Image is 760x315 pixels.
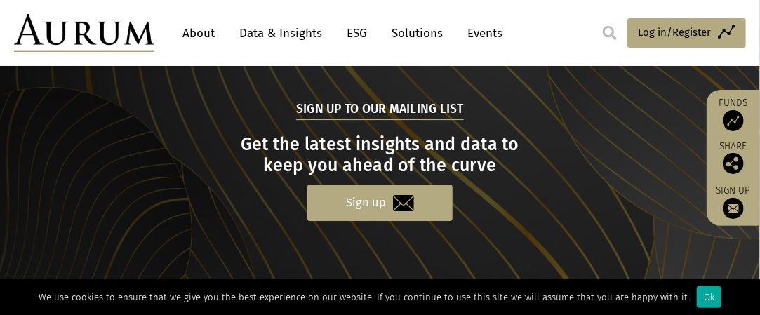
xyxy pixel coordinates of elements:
[307,185,453,220] a: Sign up
[714,185,753,219] a: Sign up
[697,286,721,308] div: Ok
[714,142,753,174] div: Share
[723,153,744,174] img: Share this post
[638,24,711,41] span: Log in/Register
[385,20,450,46] a: Solutions
[714,97,753,131] a: Funds
[603,26,617,40] img: search.svg
[723,110,744,131] img: Access Funds
[14,14,154,52] img: Aurum
[460,20,502,46] a: Events
[296,100,464,120] h5: Sign up to our mailing list
[627,18,746,48] a: Log in/Register
[232,20,329,46] a: Data & Insights
[723,198,744,219] img: Sign up to our newsletter
[16,134,745,176] h3: Get the latest insights and data to keep you ahead of the curve
[340,20,374,46] a: ESG
[175,20,222,46] a: About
